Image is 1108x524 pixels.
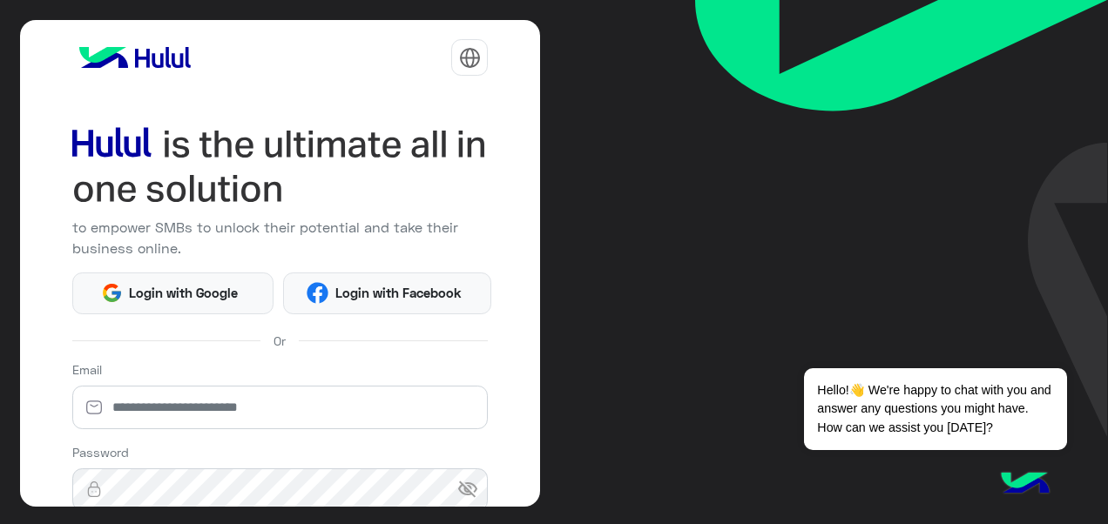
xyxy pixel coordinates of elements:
label: Email [72,360,102,379]
span: visibility_off [457,474,489,506]
img: tab [459,47,481,69]
img: logo [72,40,198,75]
span: Login with Facebook [328,283,468,303]
span: Or [274,332,286,350]
img: hulul-logo.png [995,454,1056,515]
img: hululLoginTitle_EN.svg [72,122,489,211]
img: lock [72,480,116,498]
button: Login with Facebook [283,272,491,314]
button: Login with Google [72,272,274,314]
span: Hello!👋 We're happy to chat with you and answer any questions you might have. How can we assist y... [804,368,1066,450]
img: Google [101,282,123,304]
label: Password [72,443,129,461]
img: email [72,399,116,416]
img: Facebook [307,282,328,304]
span: Login with Google [123,283,245,303]
p: to empower SMBs to unlock their potential and take their business online. [72,217,489,259]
